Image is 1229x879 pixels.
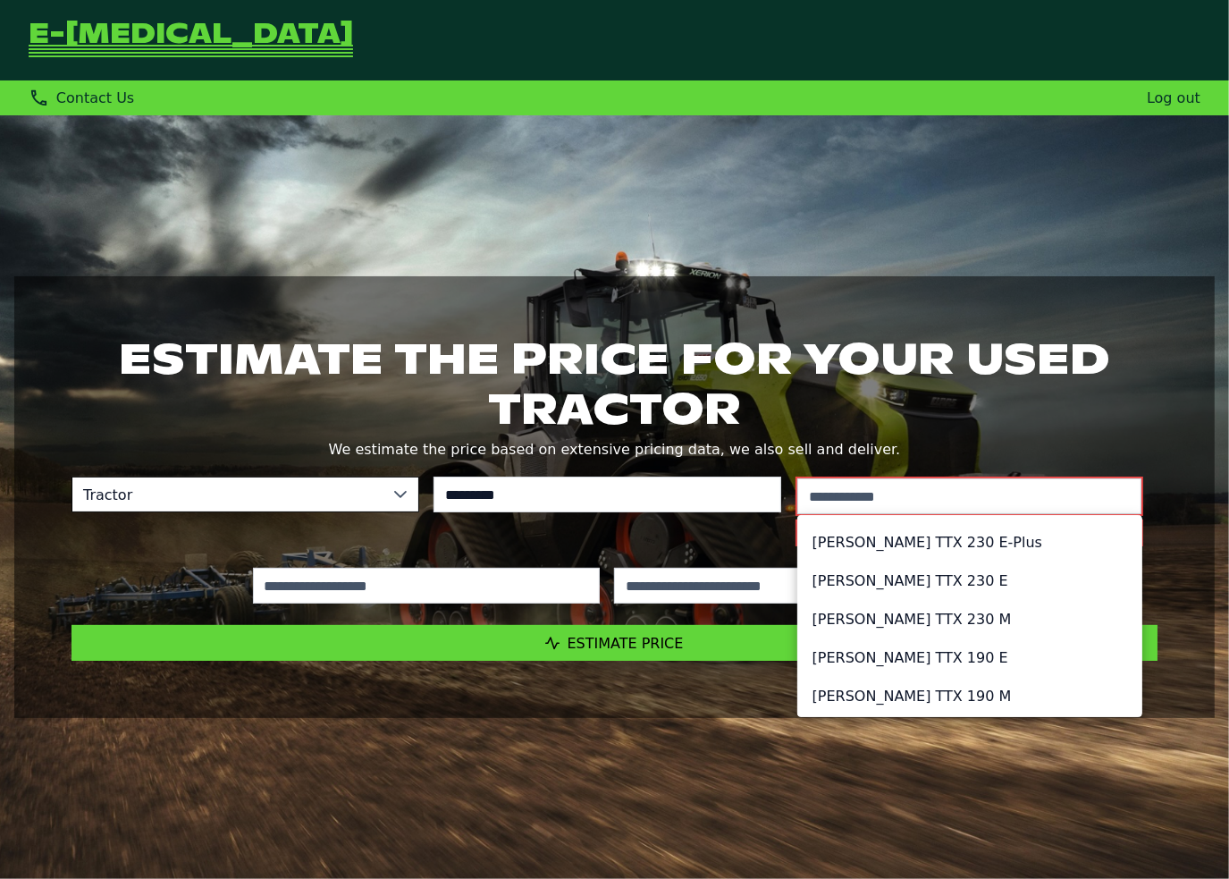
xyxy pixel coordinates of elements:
[798,715,1141,754] li: [PERSON_NAME] TTX 210 E
[798,523,1141,562] li: [PERSON_NAME] TTX 230 E-Plus
[798,638,1141,677] li: [PERSON_NAME] TTX 190 E
[56,89,134,106] span: Contact Us
[72,478,383,511] span: Tractor
[798,562,1141,600] li: [PERSON_NAME] TTX 230 E
[798,600,1141,638] li: [PERSON_NAME] TTX 230 M
[1147,89,1200,106] a: Log out
[72,625,1157,661] button: Estimate Price
[795,520,1143,546] small: Please select a model from the suggestions
[568,635,684,652] span: Estimate Price
[29,88,134,108] div: Contact Us
[798,677,1141,715] li: [PERSON_NAME] TTX 190 M
[72,334,1157,434] h1: Estimate the price for your used tractor
[29,21,353,59] a: Go Back to Homepage
[72,437,1157,462] p: We estimate the price based on extensive pricing data, we also sell and deliver.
